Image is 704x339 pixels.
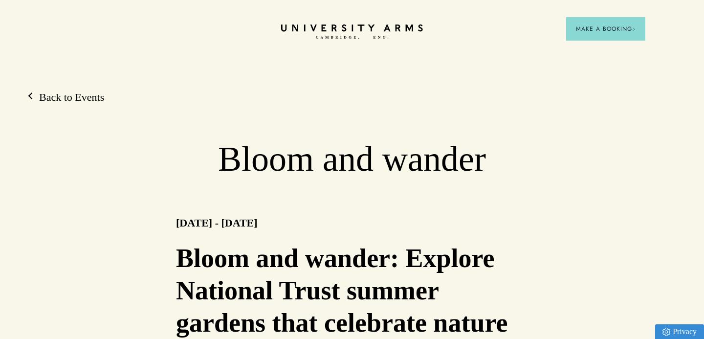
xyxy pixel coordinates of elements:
[176,214,258,231] p: [DATE] - [DATE]
[576,24,636,33] span: Make a Booking
[655,324,704,339] a: Privacy
[662,328,670,336] img: Privacy
[566,17,645,41] button: Make a BookingArrow icon
[281,24,423,40] a: Home
[632,27,636,31] img: Arrow icon
[117,138,587,181] h1: Bloom and wander
[29,90,104,105] a: Back to Events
